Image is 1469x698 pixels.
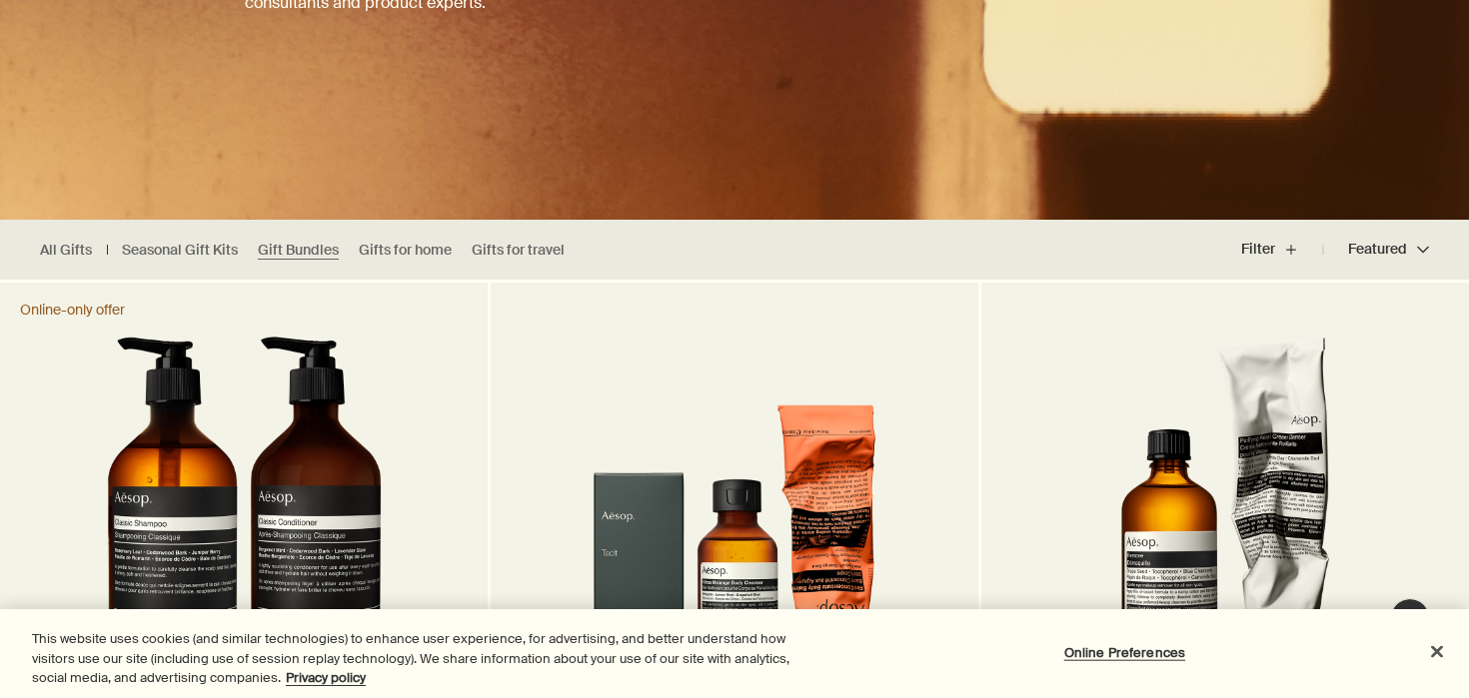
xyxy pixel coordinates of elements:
[1323,226,1429,274] button: Featured
[32,629,808,688] div: This website uses cookies (and similar technologies) to enhance user experience, for advertising,...
[1415,629,1459,673] button: Close
[1241,226,1323,274] button: Filter
[1390,598,1430,638] button: Live Assistance
[359,241,452,260] a: Gifts for home
[472,241,565,260] a: Gifts for travel
[286,669,366,686] a: More information about your privacy, opens in a new tab
[122,241,238,260] a: Seasonal Gift Kits
[1062,632,1187,672] button: Online Preferences, Opens the preference center dialog
[258,241,339,260] a: Gift Bundles
[40,241,92,260] a: All Gifts
[20,301,125,319] div: Online-only offer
